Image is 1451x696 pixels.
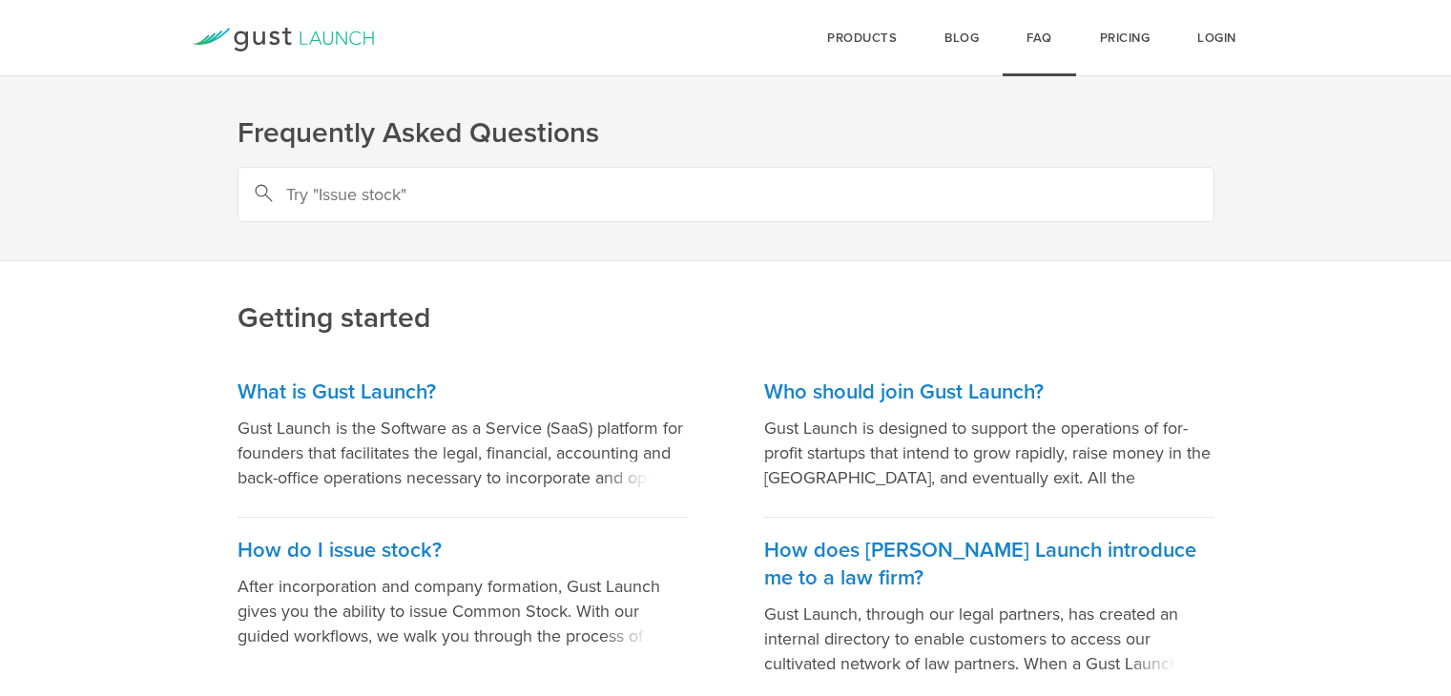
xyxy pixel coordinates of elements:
[238,171,1214,338] h2: Getting started
[764,602,1214,676] p: Gust Launch, through our legal partners, has created an internal directory to enable customers to...
[238,379,688,406] h3: What is Gust Launch?
[238,537,688,564] h3: How do I issue stock?
[1386,631,1432,677] iframe: Intercom live chat
[764,416,1214,490] p: Gust Launch is designed to support the operations of for-profit startups that intend to grow rapi...
[238,574,688,648] p: After incorporation and company formation, Gust Launch gives you the ability to issue Common Stoc...
[238,167,1214,222] input: Try "Issue stock"
[238,416,688,490] p: Gust Launch is the Software as a Service (SaaS) platform for founders that facilitates the legal,...
[764,537,1214,592] h3: How does [PERSON_NAME] Launch introduce me to a law firm?
[764,379,1214,406] h3: Who should join Gust Launch?
[238,114,1214,153] h1: Frequently Asked Questions
[764,359,1214,518] a: Who should join Gust Launch? Gust Launch is designed to support the operations of for-profit star...
[238,359,688,518] a: What is Gust Launch? Gust Launch is the Software as a Service (SaaS) platform for founders that f...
